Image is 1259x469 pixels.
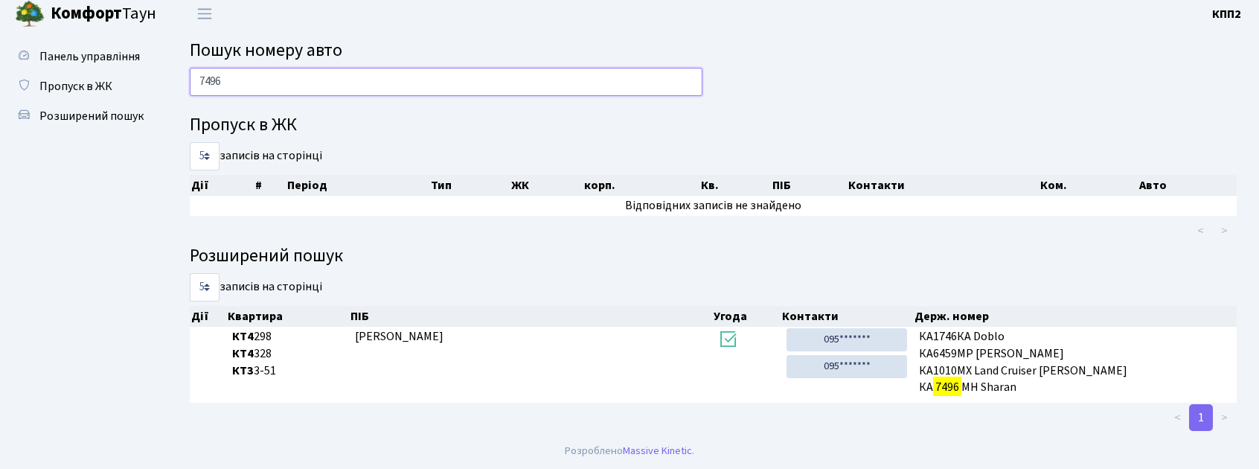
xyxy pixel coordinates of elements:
select: записів на сторінці [190,142,220,170]
span: КА1746КА Doblo КА6459МР [PERSON_NAME] КА1010МХ Land Cruiser [PERSON_NAME] КА МН Sharan [919,328,1231,396]
b: КТ4 [232,345,254,362]
a: Розширений пошук [7,101,156,131]
span: [PERSON_NAME] [355,328,443,345]
a: Massive Kinetic [623,443,692,459]
a: 1 [1189,404,1213,431]
th: ПІБ [771,175,847,196]
span: Пропуск в ЖК [39,78,112,95]
th: Ком. [1039,175,1138,196]
b: КПП2 [1212,6,1241,22]
b: Комфорт [51,1,122,25]
span: Пошук номеру авто [190,37,342,63]
td: Відповідних записів не знайдено [190,196,1237,216]
th: Кв. [699,175,771,196]
th: Квартира [226,306,349,327]
th: Авто [1138,175,1237,196]
th: Угода [712,306,781,327]
th: Контакти [847,175,1039,196]
th: Дії [190,175,254,196]
div: Розроблено . [565,443,694,459]
span: 298 328 3-51 [232,328,343,380]
th: Тип [429,175,510,196]
th: # [254,175,286,196]
a: Панель управління [7,42,156,71]
b: КТ4 [232,328,254,345]
select: записів на сторінці [190,273,220,301]
b: КТ3 [232,363,254,379]
input: Пошук [190,68,702,96]
th: Дії [190,306,226,327]
span: Таун [51,1,156,27]
label: записів на сторінці [190,142,322,170]
h4: Розширений пошук [190,246,1237,267]
label: записів на сторінці [190,273,322,301]
th: Держ. номер [913,306,1237,327]
a: КПП2 [1212,5,1241,23]
th: Контакти [781,306,913,327]
span: Панель управління [39,48,140,65]
button: Переключити навігацію [186,1,223,26]
th: Період [286,175,429,196]
th: ЖК [510,175,583,196]
th: корп. [583,175,699,196]
th: ПІБ [349,306,712,327]
span: Розширений пошук [39,108,144,124]
mark: 7496 [933,377,961,398]
h4: Пропуск в ЖК [190,115,1237,136]
a: Пропуск в ЖК [7,71,156,101]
